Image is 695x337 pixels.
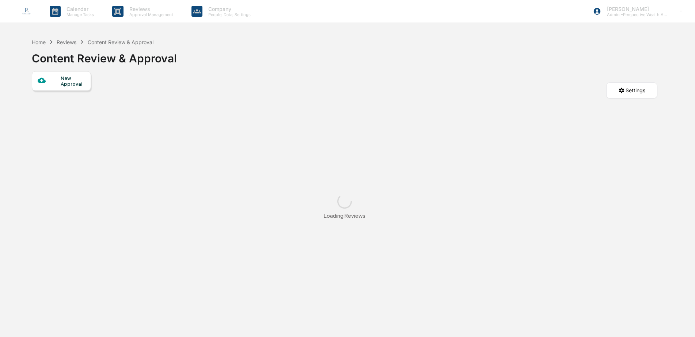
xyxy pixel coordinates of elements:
p: Admin • Perspective Wealth Advisors [601,12,669,17]
p: Company [202,6,254,12]
div: Reviews [57,39,76,45]
p: People, Data, Settings [202,12,254,17]
p: Calendar [61,6,98,12]
div: Loading Reviews [324,212,365,219]
img: logo [18,3,35,20]
p: [PERSON_NAME] [601,6,669,12]
div: Home [32,39,46,45]
button: Settings [606,82,657,98]
div: New Approval [61,75,85,87]
p: Reviews [124,6,177,12]
p: Approval Management [124,12,177,17]
div: Content Review & Approval [88,39,153,45]
div: Content Review & Approval [32,46,177,65]
p: Manage Tasks [61,12,98,17]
